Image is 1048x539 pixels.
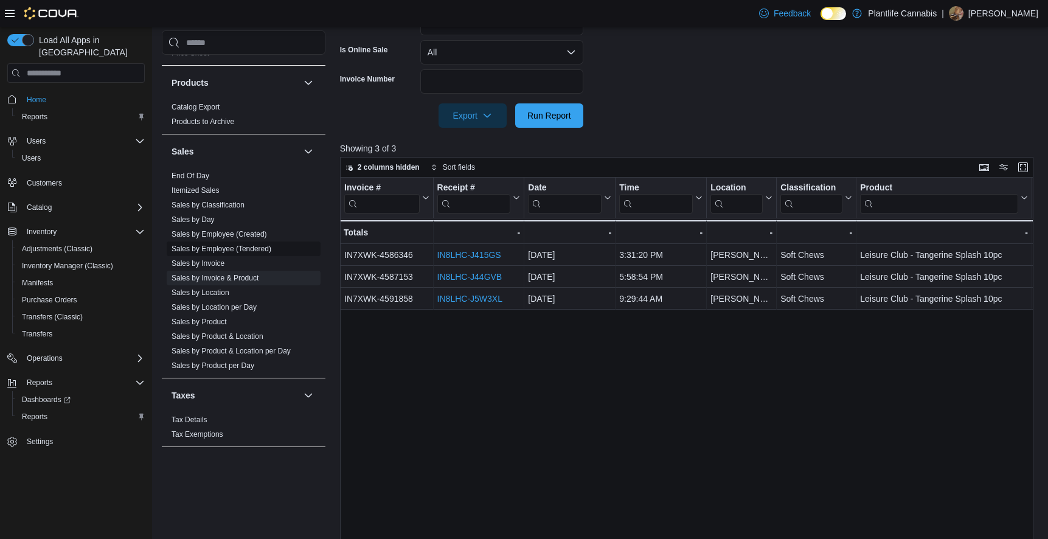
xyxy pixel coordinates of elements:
span: Reports [17,110,145,124]
a: Users [17,151,46,165]
a: Home [22,92,51,107]
p: | [942,6,944,21]
p: Showing 3 of 3 [340,142,1041,155]
a: Tax Exemptions [172,430,223,439]
span: Reports [27,378,52,388]
div: Date [528,183,602,194]
div: Soft Chews [780,269,852,284]
span: Sales by Location per Day [172,302,257,312]
img: Cova [24,7,78,19]
div: IN7XWK-4586346 [344,248,429,262]
nav: Complex example [7,85,145,482]
div: Pricing [162,46,325,65]
div: Product [860,183,1018,194]
span: Sales by Employee (Tendered) [172,244,271,254]
input: Dark Mode [821,7,846,20]
span: Home [22,91,145,106]
button: Display options [996,160,1011,175]
label: Is Online Sale [340,45,388,55]
span: Inventory Manager (Classic) [17,259,145,273]
div: [PERSON_NAME] [710,248,772,262]
div: [DATE] [528,269,611,284]
div: Location [710,183,763,194]
div: [PERSON_NAME] [710,291,772,306]
span: Customers [22,175,145,190]
span: Home [27,95,46,105]
span: Adjustments (Classic) [17,242,145,256]
a: Sales by Employee (Created) [172,230,267,238]
div: 5:58:54 PM [619,269,703,284]
button: Run Report [515,103,583,128]
button: Receipt # [437,183,520,214]
div: - [710,225,772,240]
span: Operations [27,353,63,363]
a: Sales by Product [172,318,227,326]
span: Reports [22,412,47,422]
div: IN7XWK-4587153 [344,269,429,284]
button: Date [528,183,611,214]
div: Leisure Club - Tangerine Splash 10pc [860,269,1028,284]
button: Settings [2,433,150,450]
a: Sales by Product & Location [172,332,263,341]
div: Taxes [162,412,325,447]
span: Inventory Manager (Classic) [22,261,113,271]
span: 2 columns hidden [358,162,420,172]
div: IN7XWK-4591858 [344,291,429,306]
a: Sales by Product per Day [172,361,254,370]
p: [PERSON_NAME] [968,6,1038,21]
span: Settings [22,434,145,449]
a: Sales by Employee (Tendered) [172,245,271,253]
span: Sales by Location [172,288,229,297]
a: IN8LHC-J415GS [437,250,501,260]
div: Sales [162,169,325,378]
span: Inventory [27,227,57,237]
a: Sales by Day [172,215,215,224]
a: Products to Archive [172,117,234,126]
div: Classification [780,183,842,194]
span: Sales by Product [172,317,227,327]
button: Sort fields [426,160,480,175]
div: Receipt # [437,183,510,194]
a: Dashboards [17,392,75,407]
div: - [619,225,703,240]
label: Invoice Number [340,74,395,84]
button: Home [2,90,150,108]
h3: Products [172,77,209,89]
button: Taxes [301,388,316,403]
a: Manifests [17,276,58,290]
span: Operations [22,351,145,366]
span: Sort fields [443,162,475,172]
a: Feedback [754,1,816,26]
span: Users [27,136,46,146]
span: Sales by Invoice & Product [172,273,259,283]
div: Leisure Club - Tangerine Splash 10pc [860,248,1028,262]
div: Mary Babiuk [949,6,963,21]
span: Manifests [17,276,145,290]
button: Inventory [2,223,150,240]
span: Sales by Classification [172,200,245,210]
span: Dashboards [17,392,145,407]
span: Dark Mode [821,20,821,21]
span: Settings [27,437,53,447]
div: Leisure Club - Tangerine Splash 10pc [860,291,1028,306]
a: Reports [17,409,52,424]
div: Invoice # [344,183,420,194]
div: Time [619,183,693,194]
a: Adjustments (Classic) [17,242,97,256]
a: Sales by Product & Location per Day [172,347,291,355]
button: Adjustments (Classic) [12,240,150,257]
span: Catalog [22,200,145,215]
button: Purchase Orders [12,291,150,308]
button: Transfers [12,325,150,343]
div: 9:29:44 AM [619,291,703,306]
span: Sales by Product & Location [172,332,263,341]
button: Inventory Manager (Classic) [12,257,150,274]
span: Purchase Orders [17,293,145,307]
span: Adjustments (Classic) [22,244,92,254]
span: Export [446,103,499,128]
button: Reports [22,375,57,390]
button: Products [172,77,299,89]
span: Users [22,134,145,148]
